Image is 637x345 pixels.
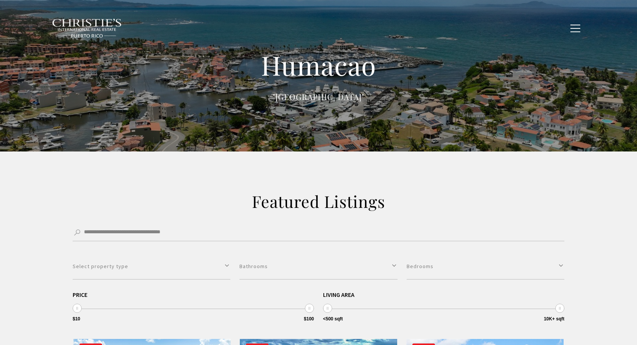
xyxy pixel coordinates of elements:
span: <500 sqft [323,317,343,321]
span: $100 [304,317,314,321]
span: 10K+ sqft [544,317,564,321]
span: $10 [73,317,80,321]
h2: Featured Listings [156,191,481,212]
img: Christie's International Real Estate black text logo [52,19,122,38]
button: Bedrooms [407,253,564,279]
button: Select property type [73,253,230,279]
button: Bathrooms [239,253,397,279]
h1: Humacao [167,48,470,82]
p: "[GEOGRAPHIC_DATA]" [167,91,470,103]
